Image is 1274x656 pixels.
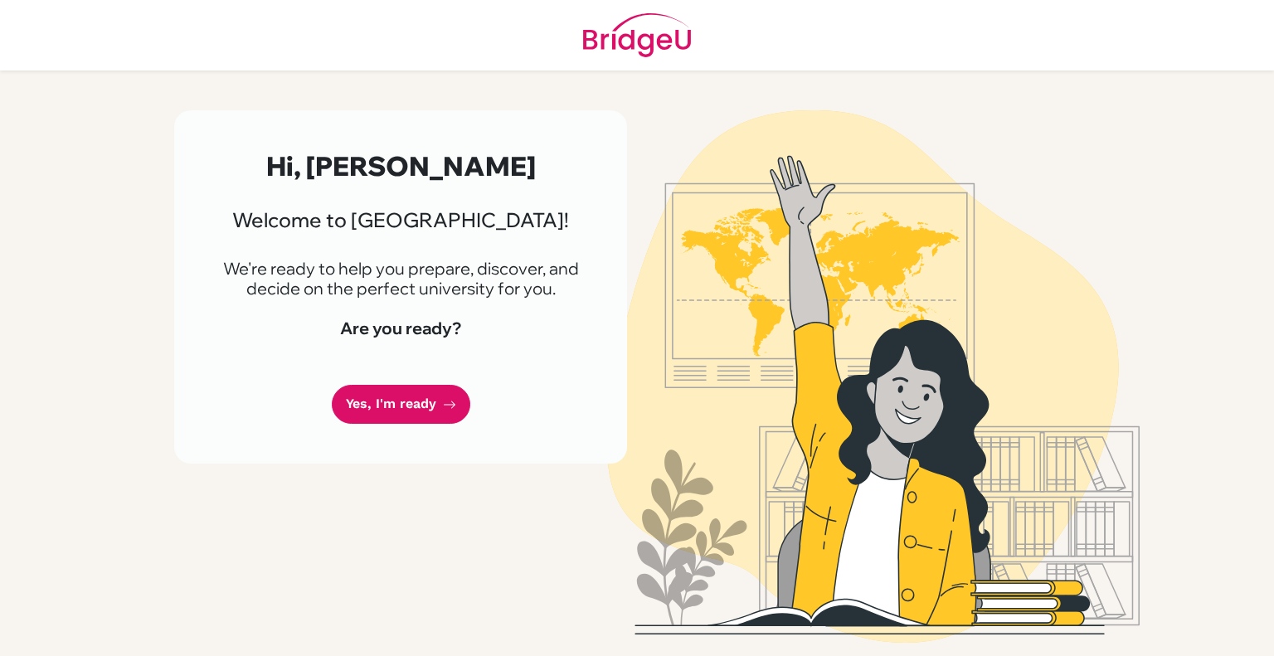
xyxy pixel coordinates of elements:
[214,208,587,232] h3: Welcome to [GEOGRAPHIC_DATA]!
[214,150,587,182] h2: Hi, [PERSON_NAME]
[214,318,587,338] h4: Are you ready?
[214,259,587,299] p: We're ready to help you prepare, discover, and decide on the perfect university for you.
[332,385,470,424] a: Yes, I'm ready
